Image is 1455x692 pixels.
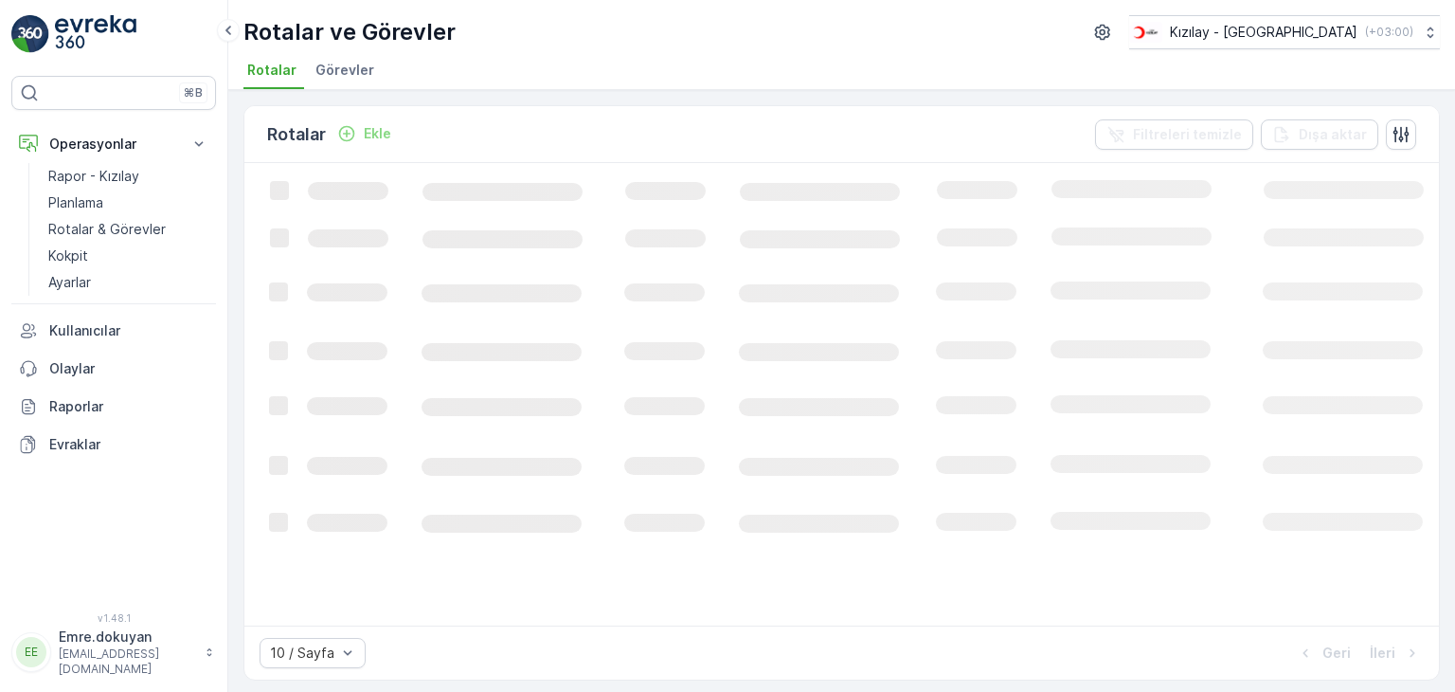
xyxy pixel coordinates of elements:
button: Filtreleri temizle [1095,119,1253,150]
a: Evraklar [11,426,216,464]
p: Raporlar [49,397,208,416]
p: [EMAIL_ADDRESS][DOMAIN_NAME] [59,646,195,677]
p: ⌘B [184,85,203,100]
p: Ekle [364,124,391,143]
img: logo [11,15,49,53]
a: Olaylar [11,350,216,388]
button: Geri [1294,642,1353,665]
button: Operasyonlar [11,125,216,163]
p: Planlama [48,193,103,212]
p: Filtreleri temizle [1133,125,1242,144]
span: v 1.48.1 [11,612,216,624]
button: Kızılay - [GEOGRAPHIC_DATA](+03:00) [1129,15,1440,49]
button: İleri [1368,642,1424,665]
p: Kokpit [48,246,88,265]
a: Ayarlar [41,269,216,296]
button: EEEmre.dokuyan[EMAIL_ADDRESS][DOMAIN_NAME] [11,628,216,677]
span: Görevler [315,61,374,80]
a: Kokpit [41,243,216,269]
button: Dışa aktar [1261,119,1378,150]
p: Rotalar ve Görevler [243,17,456,47]
img: logo_light-DOdMpM7g.png [55,15,136,53]
p: Geri [1322,644,1351,663]
p: Ayarlar [48,273,91,292]
p: İleri [1370,644,1395,663]
p: Rotalar [267,121,326,148]
p: Kızılay - [GEOGRAPHIC_DATA] [1170,23,1357,42]
p: Dışa aktar [1299,125,1367,144]
a: Planlama [41,190,216,216]
p: Rotalar & Görevler [48,220,166,239]
p: Emre.dokuyan [59,628,195,646]
p: ( +03:00 ) [1365,25,1413,40]
p: Kullanıcılar [49,321,208,340]
a: Raporlar [11,388,216,426]
span: Rotalar [247,61,296,80]
a: Rotalar & Görevler [41,216,216,243]
div: EE [16,637,46,667]
a: Rapor - Kızılay [41,163,216,190]
p: Evraklar [49,435,208,454]
p: Rapor - Kızılay [48,167,139,186]
p: Olaylar [49,359,208,378]
img: k%C4%B1z%C4%B1lay_D5CCths_t1JZB0k.png [1129,22,1162,43]
button: Ekle [330,122,399,145]
a: Kullanıcılar [11,312,216,350]
p: Operasyonlar [49,135,178,154]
